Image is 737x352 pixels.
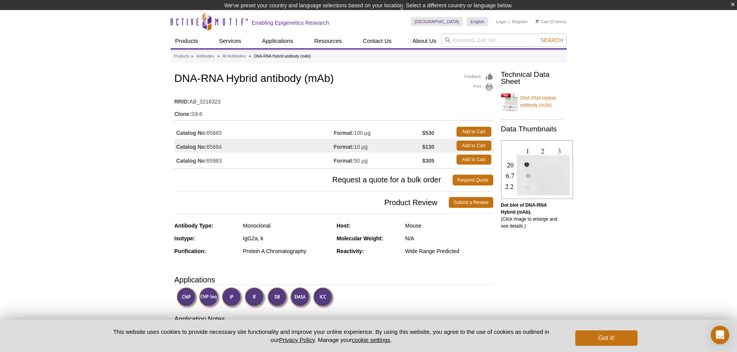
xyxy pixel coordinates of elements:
[199,287,220,308] img: ChIP-Seq Validated
[176,287,198,308] img: ChIP Validated
[334,125,422,139] td: 100 µg
[243,222,331,229] div: Monoclonal
[290,287,311,308] img: Electrophoretic Mobility Shift Assay Validated
[279,337,315,343] a: Privacy Policy
[174,73,493,86] h1: DNA-RNA Hybrid antibody (mAb)
[176,157,207,164] strong: Catalog No:
[405,222,493,229] div: Mouse
[310,34,347,48] a: Resources
[422,157,434,164] strong: $305
[538,37,565,44] button: Search
[509,17,510,26] li: |
[411,17,463,26] a: [GEOGRAPHIC_DATA]
[334,153,422,167] td: 50 µg
[467,17,488,26] a: English
[174,248,206,254] strong: Purification:
[535,19,539,23] img: Your Cart
[575,330,637,346] button: Got it!
[501,140,573,199] img: DNA-RNA Hybrid (mAb) tested by dot blot analysis.
[171,34,203,48] a: Products
[174,235,195,241] strong: Isotype:
[174,223,214,229] strong: Antibody Type:
[408,34,441,48] a: About Us
[174,153,334,167] td: 65983
[176,143,207,150] strong: Catalog No:
[334,139,422,153] td: 10 µg
[252,19,329,26] h2: Enabling Epigenetics Research
[453,175,493,185] a: Request Quote
[535,17,567,26] li: (0 items)
[337,223,351,229] strong: Host:
[501,126,563,133] h2: Data Thumbnails
[257,34,298,48] a: Applications
[174,139,334,153] td: 65684
[174,98,190,105] strong: RRID:
[358,34,396,48] a: Contact Us
[711,326,729,344] div: Open Intercom Messenger
[174,125,334,139] td: 65683
[449,197,493,208] a: Submit a Review
[243,235,331,242] div: IgG2a, k
[501,202,547,215] b: Dot blot of DNA-RNA Hybrid (mAb).
[174,111,192,117] strong: Clone:
[196,53,214,60] a: Antibodies
[337,235,383,241] strong: Molecular Weight:
[191,54,193,58] li: »
[313,287,334,308] img: Immunocytochemistry Validated
[501,71,563,85] h2: Technical Data Sheet
[464,83,493,92] a: Print
[464,73,493,81] a: Feedback
[457,127,491,137] a: Add to Cart
[222,53,246,60] a: All Antibodies
[217,54,220,58] li: »
[400,6,420,24] img: Change Here
[249,54,251,58] li: »
[405,248,493,255] div: Wide Range Predicted
[174,197,449,208] span: Product Review
[496,19,506,24] a: Login
[334,157,354,164] strong: Format:
[422,143,434,150] strong: $130
[267,287,289,308] img: Dot Blot Validated
[245,287,266,308] img: Immunofluorescence Validated
[174,315,493,325] h3: Application Notes
[457,155,491,165] a: Add to Cart
[214,34,246,48] a: Services
[176,129,207,136] strong: Catalog No:
[405,235,493,242] div: N/A
[174,106,493,118] td: S9.6
[540,37,563,43] span: Search
[334,143,354,150] strong: Format:
[441,34,567,47] input: Keyword, Cat. No.
[243,248,331,255] div: Protein A Chromatography
[100,328,563,344] p: This website uses cookies to provide necessary site functionality and improve your online experie...
[254,54,311,58] li: DNA-RNA Hybrid antibody (mAb)
[337,248,364,254] strong: Reactivity:
[222,287,243,308] img: Immunoprecipitation Validated
[174,53,189,60] a: Products
[535,19,549,24] a: Cart
[501,90,563,113] a: DNA-RNA Hybrid antibody (mAb)
[457,141,491,151] a: Add to Cart
[352,337,390,343] button: cookie settings
[334,129,354,136] strong: Format:
[422,129,434,136] strong: $530
[174,274,493,286] h3: Applications
[174,94,493,106] td: AB_3216323
[174,175,453,185] span: Request a quote for a bulk order
[512,19,528,24] a: Register
[501,202,563,230] p: (Click image to enlarge and see details.)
